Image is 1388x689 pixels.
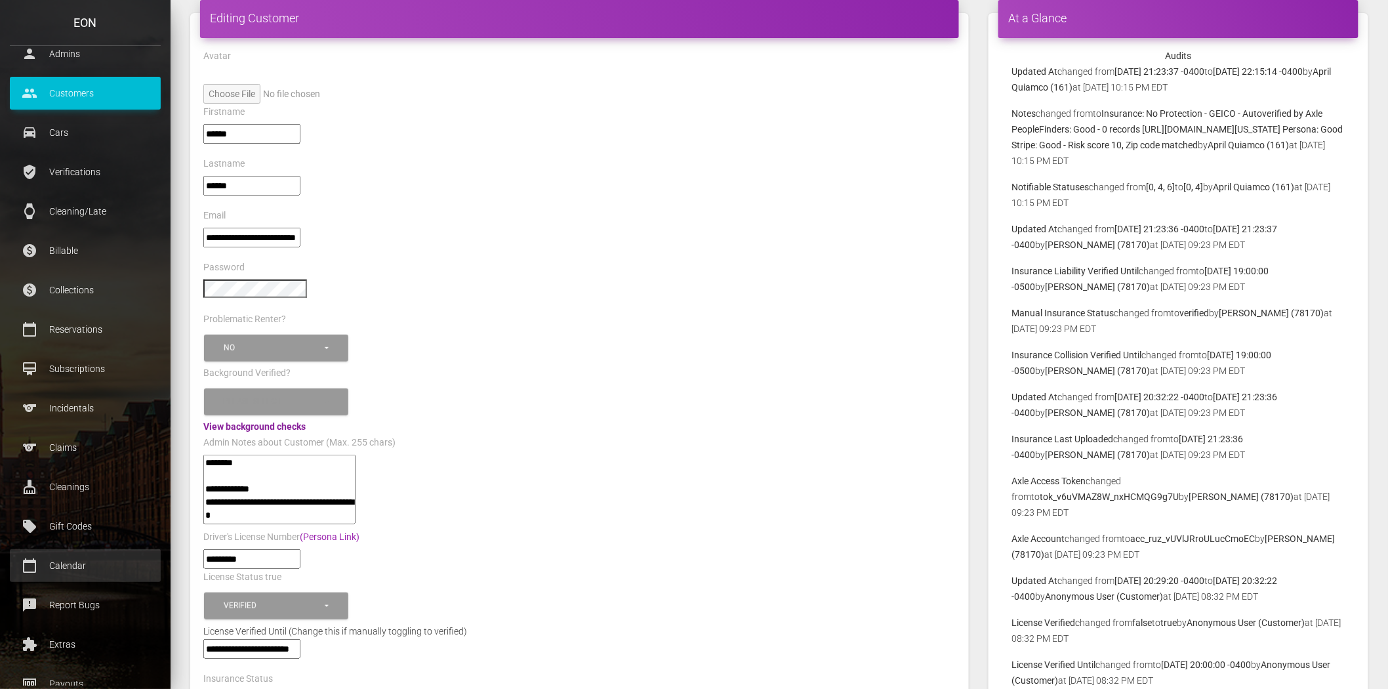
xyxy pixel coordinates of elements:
b: [PERSON_NAME] (78170) [1045,240,1150,250]
b: Anonymous User (Customer) [1045,591,1163,602]
div: License Verified Until (Change this if manually toggling to verified) [194,623,966,639]
b: Insurance Collision Verified Until [1011,350,1141,360]
button: Verified [204,593,348,619]
p: changed from to by at [DATE] 09:23 PM EDT [1011,347,1345,379]
p: changed from to by at [DATE] 09:23 PM EDT [1011,389,1345,421]
p: changed from to by at [DATE] 10:15 PM EDT [1011,64,1345,95]
label: Lastname [203,157,245,171]
a: paid Collections [10,274,161,306]
b: Insurance Last Uploaded [1011,434,1113,444]
p: changed from to by at [DATE] 08:32 PM EDT [1011,657,1345,688]
label: Avatar [203,50,231,63]
b: [DATE] 22:15:14 -0400 [1213,66,1303,77]
h4: At a Glance [1008,10,1349,26]
label: Problematic Renter? [203,313,286,326]
p: changed from to by at [DATE] 09:23 PM EDT [1011,431,1345,463]
p: Report Bugs [20,595,151,615]
label: Background Verified? [203,367,291,380]
b: verified [1179,308,1209,318]
b: Insurance: No Protection - GEICO - Autoverified by Axle PeopleFinders: Good - 0 records [URL][DOM... [1011,108,1343,150]
b: Axle Account [1011,533,1065,544]
p: Reservations [20,320,151,339]
p: changed from to by at [DATE] 08:32 PM EDT [1011,573,1345,604]
b: Updated At [1011,575,1057,586]
b: true [1160,617,1177,628]
p: changed from to by at [DATE] 09:23 PM EDT [1011,263,1345,295]
a: (Persona Link) [300,532,359,542]
p: Admins [20,44,151,64]
button: Please select [204,388,348,415]
div: Verified [224,600,323,612]
label: Password [203,261,245,274]
b: [DATE] 21:23:37 -0400 [1114,66,1204,77]
a: feedback Report Bugs [10,589,161,621]
b: Notifiable Statuses [1011,182,1089,192]
a: card_membership Subscriptions [10,352,161,385]
p: Billable [20,241,151,261]
b: [PERSON_NAME] (78170) [1045,365,1150,376]
a: verified_user Verifications [10,156,161,188]
button: No [204,335,348,362]
p: Subscriptions [20,359,151,379]
label: Insurance Status [203,673,273,686]
a: calendar_today Reservations [10,313,161,346]
a: calendar_today Calendar [10,549,161,582]
b: April Quiamco (161) [1208,140,1289,150]
b: Updated At [1011,66,1057,77]
a: sports Incidentals [10,392,161,425]
p: Cleanings [20,477,151,497]
b: Notes [1011,108,1036,119]
b: Updated At [1011,224,1057,234]
p: Cars [20,123,151,142]
b: [DATE] 20:00:00 -0400 [1161,659,1251,670]
label: Driver's License Number [203,531,359,544]
div: Please select [224,396,323,407]
label: Email [203,209,226,222]
a: paid Billable [10,234,161,267]
p: Cleaning/Late [20,201,151,221]
b: [DATE] 21:23:36 -0400 [1114,224,1204,234]
p: Calendar [20,556,151,575]
a: sports Claims [10,431,161,464]
h4: Editing Customer [210,10,949,26]
a: people Customers [10,77,161,110]
b: [DATE] 20:29:20 -0400 [1114,575,1204,586]
a: watch Cleaning/Late [10,195,161,228]
b: Manual Insurance Status [1011,308,1114,318]
b: Anonymous User (Customer) [1187,617,1305,628]
a: View background checks [203,421,306,432]
b: [0, 4, 6] [1146,182,1175,192]
b: License Verified Until [1011,659,1095,670]
p: changed from to by at [DATE] 08:32 PM EDT [1011,615,1345,646]
label: License Status true [203,571,281,584]
b: [PERSON_NAME] (78170) [1219,308,1324,318]
label: Firstname [203,106,245,119]
p: Customers [20,83,151,103]
b: Insurance Liability Verified Until [1011,266,1139,276]
b: License Verified [1011,617,1075,628]
b: Updated At [1011,392,1057,402]
p: Extras [20,635,151,654]
b: [PERSON_NAME] (78170) [1045,449,1150,460]
b: [DATE] 20:32:22 -0400 [1114,392,1204,402]
b: false [1132,617,1152,628]
b: acc_ruz_vUVlJRroULucCmoEC [1130,533,1255,544]
a: local_offer Gift Codes [10,510,161,543]
b: [PERSON_NAME] (78170) [1045,407,1150,418]
p: changed from to by at [DATE] 09:23 PM EDT [1011,221,1345,253]
p: changed from to by at [DATE] 09:23 PM EDT [1011,531,1345,562]
p: changed from to by at [DATE] 10:15 PM EDT [1011,106,1345,169]
a: cleaning_services Cleanings [10,470,161,503]
p: Verifications [20,162,151,182]
b: April Quiamco (161) [1213,182,1294,192]
b: tok_v6uVMAZ8W_nxHCMQG9g7U [1040,491,1179,502]
div: No [224,343,323,354]
strong: Audits [1166,51,1192,61]
p: Gift Codes [20,516,151,536]
a: drive_eta Cars [10,116,161,149]
b: [PERSON_NAME] (78170) [1189,491,1294,502]
a: extension Extras [10,628,161,661]
label: Admin Notes about Customer (Max. 255 chars) [203,436,396,449]
p: Claims [20,438,151,457]
p: changed from to by at [DATE] 09:23 PM EDT [1011,473,1345,520]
